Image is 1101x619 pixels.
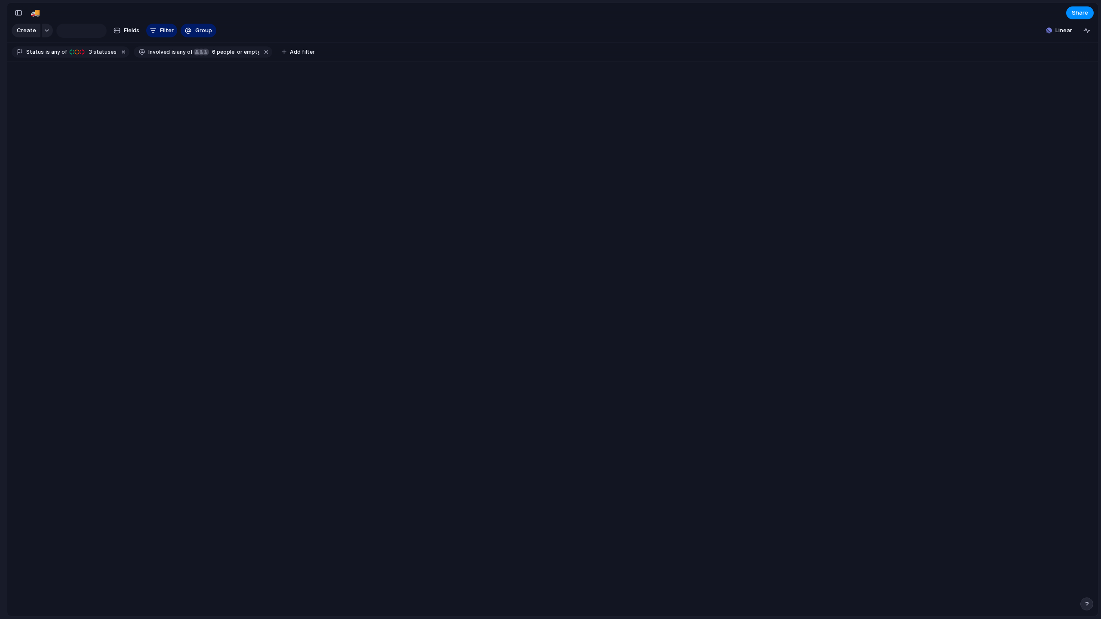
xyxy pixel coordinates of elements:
button: Filter [146,24,177,37]
span: Add filter [290,48,315,56]
span: Group [195,26,212,35]
span: Filter [160,26,174,35]
span: any of [176,48,193,56]
span: Status [26,48,44,56]
button: Create [12,24,40,37]
span: Create [17,26,36,35]
span: Linear [1055,26,1072,35]
span: any of [50,48,67,56]
span: Fields [124,26,139,35]
button: isany of [170,47,194,57]
span: 6 [209,49,217,55]
button: 3 statuses [68,47,118,57]
span: or empty [236,48,259,56]
button: Add filter [277,46,320,58]
button: 6 peopleor empty [193,47,261,57]
span: statuses [86,48,117,56]
button: Group [181,24,216,37]
span: Share [1072,9,1088,17]
div: 🚚 [31,7,40,18]
button: Fields [110,24,143,37]
span: is [46,48,50,56]
span: 3 [86,49,93,55]
button: Linear [1043,24,1076,37]
button: 🚚 [28,6,42,20]
span: Involved [148,48,170,56]
span: people [209,48,234,56]
button: Share [1066,6,1094,19]
span: is [172,48,176,56]
button: isany of [44,47,68,57]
